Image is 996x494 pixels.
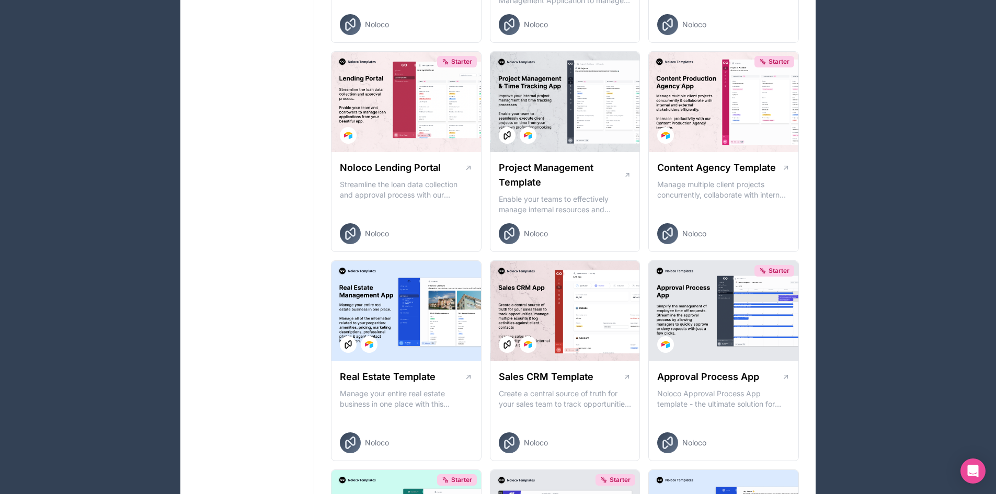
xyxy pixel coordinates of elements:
img: Airtable Logo [661,131,670,140]
span: Starter [451,476,472,484]
span: Noloco [365,228,389,239]
p: Manage multiple client projects concurrently, collaborate with internal and external stakeholders... [657,179,790,200]
h1: Content Agency Template [657,160,776,175]
span: Starter [451,58,472,66]
p: Noloco Approval Process App template - the ultimate solution for managing your employee's time of... [657,388,790,409]
img: Airtable Logo [661,340,670,349]
span: Noloco [682,228,706,239]
h1: Real Estate Template [340,370,436,384]
h1: Approval Process App [657,370,759,384]
span: Starter [610,476,631,484]
span: Noloco [524,228,548,239]
img: Airtable Logo [344,131,352,140]
span: Starter [769,58,789,66]
div: Open Intercom Messenger [960,458,986,484]
p: Streamline the loan data collection and approval process with our Lending Portal template. [340,179,473,200]
span: Starter [769,267,789,275]
img: Airtable Logo [524,340,532,349]
span: Noloco [365,19,389,30]
img: Airtable Logo [524,131,532,140]
h1: Noloco Lending Portal [340,160,441,175]
p: Create a central source of truth for your sales team to track opportunities, manage multiple acco... [499,388,632,409]
p: Enable your teams to effectively manage internal resources and execute client projects on time. [499,194,632,215]
p: Manage your entire real estate business in one place with this comprehensive real estate transact... [340,388,473,409]
h1: Sales CRM Template [499,370,593,384]
span: Noloco [682,438,706,448]
h1: Project Management Template [499,160,624,190]
img: Airtable Logo [365,340,373,349]
span: Noloco [682,19,706,30]
span: Noloco [524,438,548,448]
span: Noloco [365,438,389,448]
span: Noloco [524,19,548,30]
